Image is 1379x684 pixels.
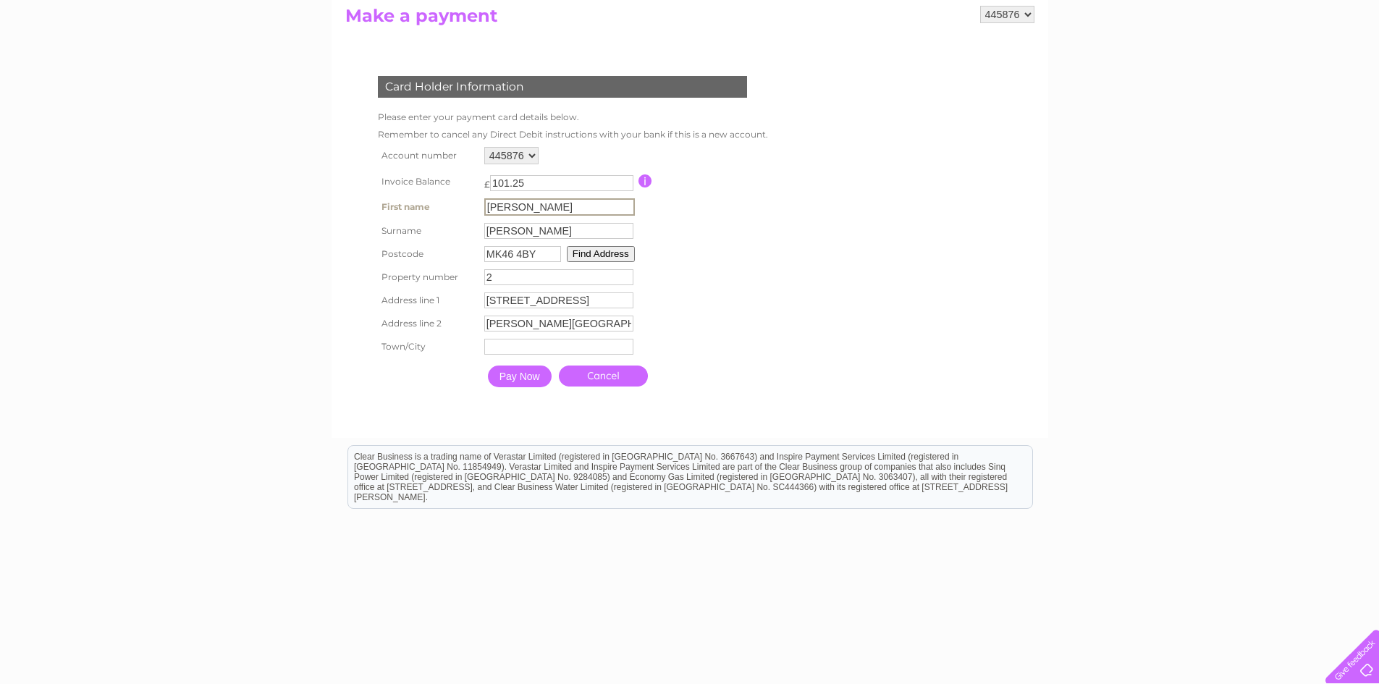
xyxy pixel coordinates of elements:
[559,366,648,387] a: Cancel
[1106,7,1206,25] a: 0333 014 3131
[374,289,481,312] th: Address line 1
[1331,62,1365,72] a: Log out
[374,219,481,242] th: Surname
[374,168,481,195] th: Invoice Balance
[1124,62,1152,72] a: Water
[49,38,122,82] img: logo.png
[374,312,481,335] th: Address line 2
[374,143,481,168] th: Account number
[567,246,635,262] button: Find Address
[374,126,772,143] td: Remember to cancel any Direct Debit instructions with your bank if this is a new account.
[484,172,490,190] td: £
[374,266,481,289] th: Property number
[374,242,481,266] th: Postcode
[488,366,552,387] input: Pay Now
[1160,62,1192,72] a: Energy
[345,6,1034,33] h2: Make a payment
[374,335,481,358] th: Town/City
[378,76,747,98] div: Card Holder Information
[374,109,772,126] td: Please enter your payment card details below.
[638,174,652,187] input: Information
[1201,62,1244,72] a: Telecoms
[1253,62,1274,72] a: Blog
[1283,62,1318,72] a: Contact
[348,8,1032,70] div: Clear Business is a trading name of Verastar Limited (registered in [GEOGRAPHIC_DATA] No. 3667643...
[374,195,481,219] th: First name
